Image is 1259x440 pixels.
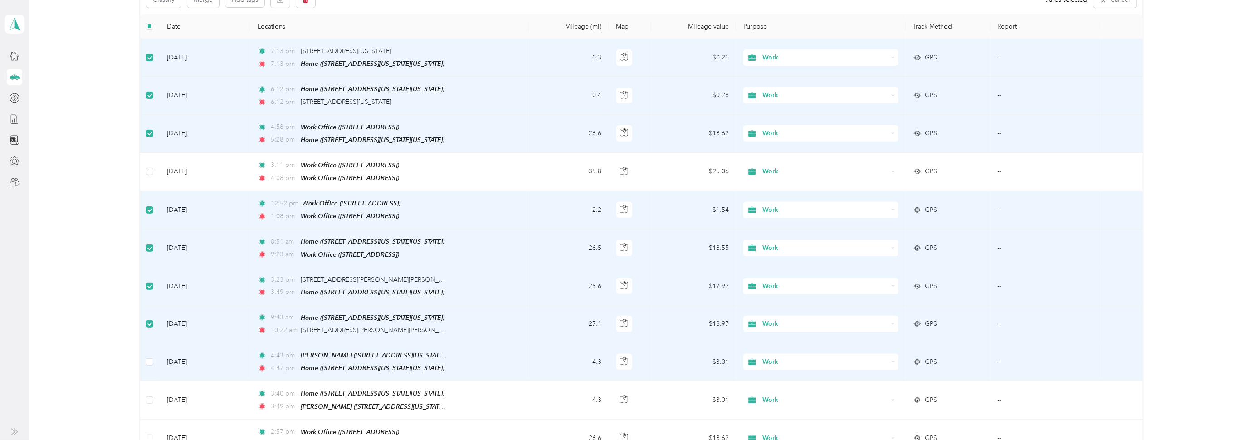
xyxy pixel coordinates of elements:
td: 0.4 [529,77,609,114]
td: [DATE] [160,381,250,419]
td: 27.1 [529,305,609,343]
span: GPS [925,90,937,100]
td: -- [991,115,1101,153]
td: $3.01 [651,343,736,381]
span: Home ([STREET_ADDRESS][US_STATE][US_STATE]) [301,390,444,397]
span: 1:08 pm [271,211,297,221]
th: Purpose [736,14,906,39]
span: Work [763,53,888,63]
span: 8:51 am [271,237,297,247]
td: [DATE] [160,229,250,267]
td: $0.28 [651,77,736,114]
th: Mileage value [651,14,736,39]
td: 0.3 [529,39,609,77]
span: 3:49 pm [271,287,297,297]
td: $0.21 [651,39,736,77]
td: -- [991,229,1101,267]
td: $18.55 [651,229,736,267]
span: 7:13 pm [271,59,297,69]
td: $18.97 [651,305,736,343]
span: [PERSON_NAME] ([STREET_ADDRESS][US_STATE] , [US_STATE][GEOGRAPHIC_DATA], [GEOGRAPHIC_DATA]) [301,352,614,359]
span: Home ([STREET_ADDRESS][US_STATE][US_STATE]) [301,288,444,296]
td: 26.5 [529,229,609,267]
span: Work Office ([STREET_ADDRESS]) [301,174,399,181]
span: [PERSON_NAME] ([STREET_ADDRESS][US_STATE] , [US_STATE][GEOGRAPHIC_DATA], [GEOGRAPHIC_DATA]) [301,403,614,411]
span: [STREET_ADDRESS][PERSON_NAME][PERSON_NAME] [301,276,459,284]
td: [DATE] [160,77,250,114]
th: Track Method [906,14,991,39]
span: Work [763,128,888,138]
td: [DATE] [160,153,250,191]
th: Report [991,14,1101,39]
td: $18.62 [651,115,736,153]
td: $17.92 [651,268,736,305]
span: GPS [925,319,937,329]
span: Work Office ([STREET_ADDRESS]) [301,123,399,131]
span: 6:12 pm [271,97,297,107]
span: 10:22 am [271,325,297,335]
span: Work [763,166,888,176]
td: -- [991,39,1101,77]
span: 9:43 am [271,313,297,323]
span: 12:52 pm [271,199,298,209]
span: Work [763,319,888,329]
span: Home ([STREET_ADDRESS][US_STATE][US_STATE]) [301,85,444,93]
td: [DATE] [160,191,250,229]
td: -- [991,153,1101,191]
span: 4:43 pm [271,351,297,361]
span: 2:57 pm [271,427,297,437]
span: Work [763,205,888,215]
span: [STREET_ADDRESS][PERSON_NAME][PERSON_NAME] [301,326,459,334]
td: 35.8 [529,153,609,191]
span: [STREET_ADDRESS][US_STATE] [301,47,391,55]
span: Work Office ([STREET_ADDRESS]) [301,212,399,220]
span: 4:58 pm [271,122,297,132]
td: [DATE] [160,305,250,343]
span: Work [763,243,888,253]
td: $3.01 [651,381,736,419]
span: Work [763,281,888,291]
span: 3:11 pm [271,160,297,170]
span: [STREET_ADDRESS][US_STATE] [301,98,391,106]
span: Work [763,357,888,367]
td: 4.3 [529,381,609,419]
span: GPS [925,357,937,367]
span: GPS [925,281,937,291]
th: Locations [250,14,529,39]
th: Mileage (mi) [529,14,609,39]
span: Home ([STREET_ADDRESS][US_STATE][US_STATE]) [301,238,444,245]
td: 2.2 [529,191,609,229]
span: 6:12 pm [271,84,297,94]
td: -- [991,77,1101,114]
td: -- [991,268,1101,305]
span: 3:40 pm [271,389,297,399]
span: Work [763,395,888,405]
td: -- [991,305,1101,343]
td: 4.3 [529,343,609,381]
td: 25.6 [529,268,609,305]
td: [DATE] [160,39,250,77]
span: 7:13 pm [271,46,297,56]
span: 4:47 pm [271,363,297,373]
span: Work Office ([STREET_ADDRESS]) [301,251,399,258]
td: -- [991,381,1101,419]
td: 26.6 [529,115,609,153]
span: Home ([STREET_ADDRESS][US_STATE][US_STATE]) [301,60,444,67]
span: Home ([STREET_ADDRESS][US_STATE][US_STATE]) [301,136,444,143]
span: Work Office ([STREET_ADDRESS]) [301,428,399,435]
span: Home ([STREET_ADDRESS][US_STATE][US_STATE]) [301,314,444,321]
span: 9:23 am [271,249,297,259]
span: 3:23 pm [271,275,297,285]
th: Date [160,14,250,39]
td: -- [991,343,1101,381]
td: [DATE] [160,343,250,381]
td: -- [991,191,1101,229]
span: GPS [925,53,937,63]
span: GPS [925,395,937,405]
span: 3:49 pm [271,401,297,411]
span: Work [763,90,888,100]
td: $1.54 [651,191,736,229]
span: GPS [925,243,937,253]
span: GPS [925,166,937,176]
span: GPS [925,128,937,138]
